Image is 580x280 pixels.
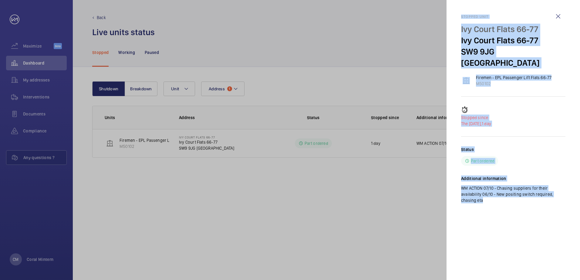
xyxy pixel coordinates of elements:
[461,35,565,46] p: Ivy Court Flats 66-77
[461,121,482,126] span: The [DATE],
[461,115,565,121] p: Stopped since
[461,15,565,19] h2: Stopped unit
[461,24,565,35] p: Ivy Court Flats 66-77
[461,185,565,203] p: WM ACTION 07/10 - Chasing suppliers for their availability 06/10 - New positing switch required, ...
[461,121,565,127] p: 1 day
[461,175,565,182] h2: Additional information
[476,75,551,81] p: Firemen - EPL Passenger Lift Flats 66-77
[461,46,565,68] p: SW9 9JG [GEOGRAPHIC_DATA]
[461,146,474,152] h2: Status
[463,77,470,84] img: elevator.svg
[471,158,494,164] p: Part ordered
[476,81,551,87] p: M50102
